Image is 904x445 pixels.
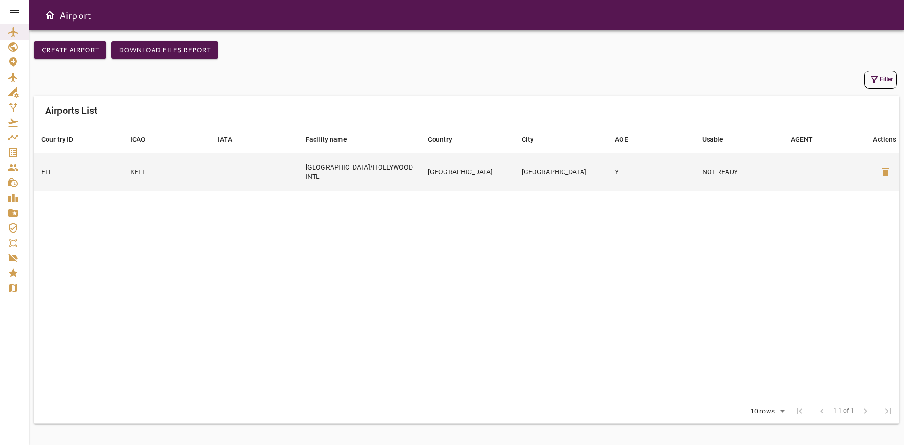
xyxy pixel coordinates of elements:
[218,134,232,145] div: IATA
[791,134,825,145] span: AGENT
[744,405,788,419] div: 10 rows
[34,153,123,191] td: FLL
[40,6,59,24] button: Open drawer
[880,166,891,178] span: delete
[877,400,899,422] span: Last Page
[41,134,86,145] span: Country ID
[854,400,877,422] span: Next Page
[615,134,628,145] div: AOE
[34,41,106,59] button: Create airport
[111,41,218,59] button: Download Files Report
[522,134,534,145] div: City
[833,406,854,416] span: 1-1 of 1
[41,134,73,145] div: Country ID
[298,153,420,191] td: [GEOGRAPHIC_DATA]/HOLLYWOOD INTL
[123,153,210,191] td: KFLL
[428,134,464,145] span: Country
[130,134,146,145] div: ICAO
[748,407,777,415] div: 10 rows
[791,134,813,145] div: AGENT
[420,153,514,191] td: [GEOGRAPHIC_DATA]
[306,134,359,145] span: Facility name
[130,134,158,145] span: ICAO
[45,103,97,118] h6: Airports List
[306,134,347,145] div: Facility name
[522,134,546,145] span: City
[428,134,452,145] div: Country
[59,8,91,23] h6: Airport
[874,161,897,183] button: Delete Airport
[811,400,833,422] span: Previous Page
[607,153,694,191] td: Y
[788,400,811,422] span: First Page
[615,134,640,145] span: AOE
[702,167,776,177] p: NOT READY
[702,134,736,145] span: Usable
[514,153,608,191] td: [GEOGRAPHIC_DATA]
[702,134,724,145] div: Usable
[218,134,244,145] span: IATA
[864,71,897,89] button: Filter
